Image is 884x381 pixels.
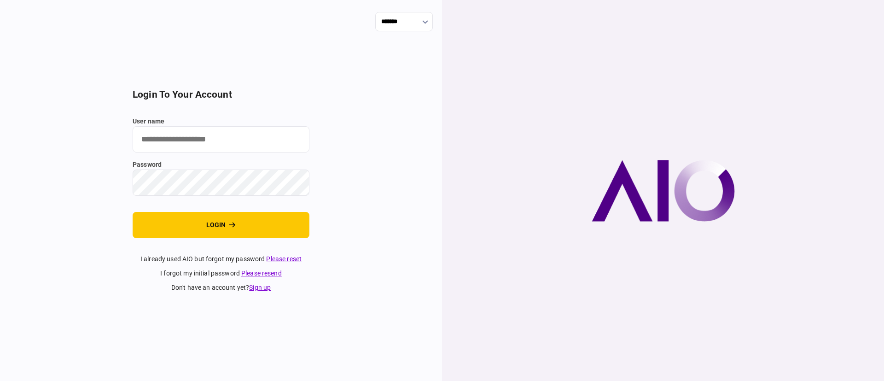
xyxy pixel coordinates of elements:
[133,283,309,293] div: don't have an account yet ?
[133,160,309,170] label: password
[133,170,309,196] input: password
[133,212,309,238] button: login
[133,126,309,152] input: user name
[133,89,309,100] h2: login to your account
[133,269,309,278] div: I forgot my initial password
[241,270,282,277] a: Please resend
[266,255,302,263] a: Please reset
[592,160,735,222] img: AIO company logo
[249,284,271,291] a: Sign up
[133,254,309,264] div: I already used AIO but forgot my password
[375,12,433,31] input: show language options
[133,117,309,126] label: user name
